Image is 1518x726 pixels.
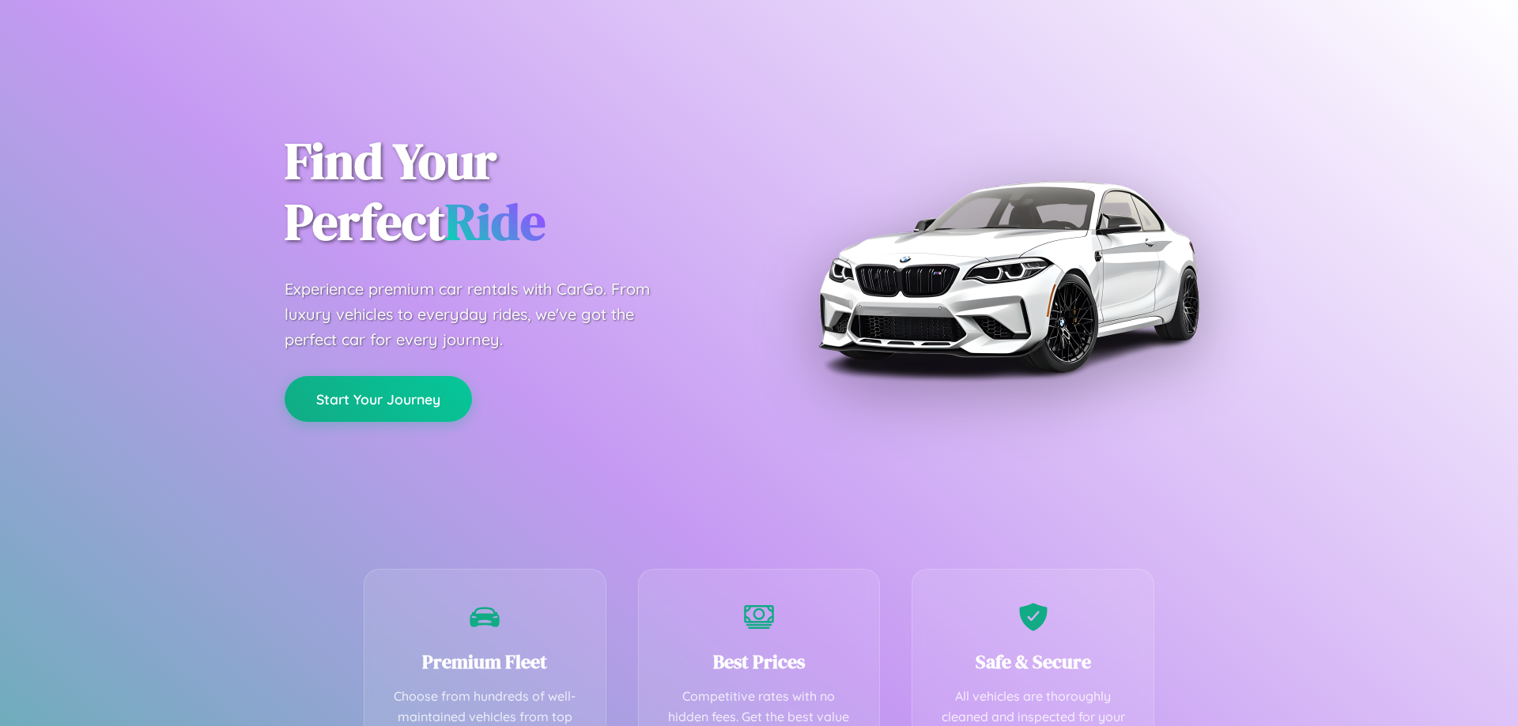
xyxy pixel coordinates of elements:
[285,276,680,352] p: Experience premium car rentals with CarGo. From luxury vehicles to everyday rides, we've got the ...
[936,649,1130,675] h3: Safe & Secure
[388,649,582,675] h3: Premium Fleet
[285,376,472,422] button: Start Your Journey
[285,131,735,253] h1: Find Your Perfect
[810,79,1206,474] img: Premium BMW car rental vehicle
[663,649,856,675] h3: Best Prices
[445,187,546,256] span: Ride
